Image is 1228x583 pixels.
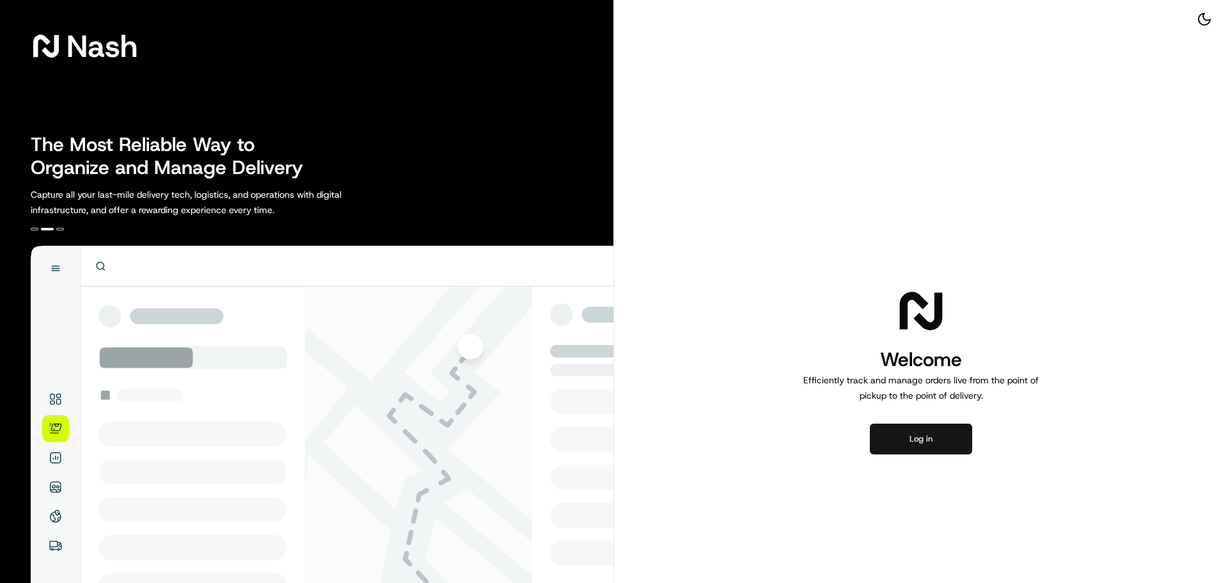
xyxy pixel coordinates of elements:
[67,33,138,59] span: Nash
[31,133,317,179] h2: The Most Reliable Way to Organize and Manage Delivery
[31,187,399,218] p: Capture all your last-mile delivery tech, logistics, and operations with digital infrastructure, ...
[798,347,1044,372] h1: Welcome
[870,424,972,454] button: Log in
[798,372,1044,403] p: Efficiently track and manage orders live from the point of pickup to the point of delivery.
